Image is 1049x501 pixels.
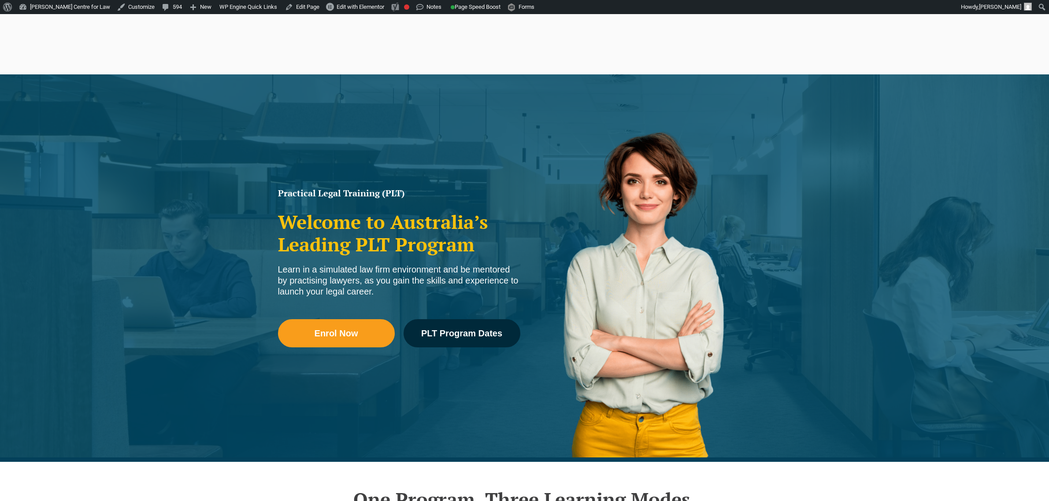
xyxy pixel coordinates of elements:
[337,4,384,10] span: Edit with Elementor
[278,211,520,255] h2: Welcome to Australia’s Leading PLT Program
[404,4,409,10] div: Focus keyphrase not set
[278,319,395,347] a: Enrol Now
[315,329,358,338] span: Enrol Now
[278,264,520,297] div: Learn in a simulated law firm environment and be mentored by practising lawyers, as you gain the ...
[421,329,502,338] span: PLT Program Dates
[278,189,520,198] h1: Practical Legal Training (PLT)
[404,319,520,347] a: PLT Program Dates
[979,4,1021,10] span: [PERSON_NAME]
